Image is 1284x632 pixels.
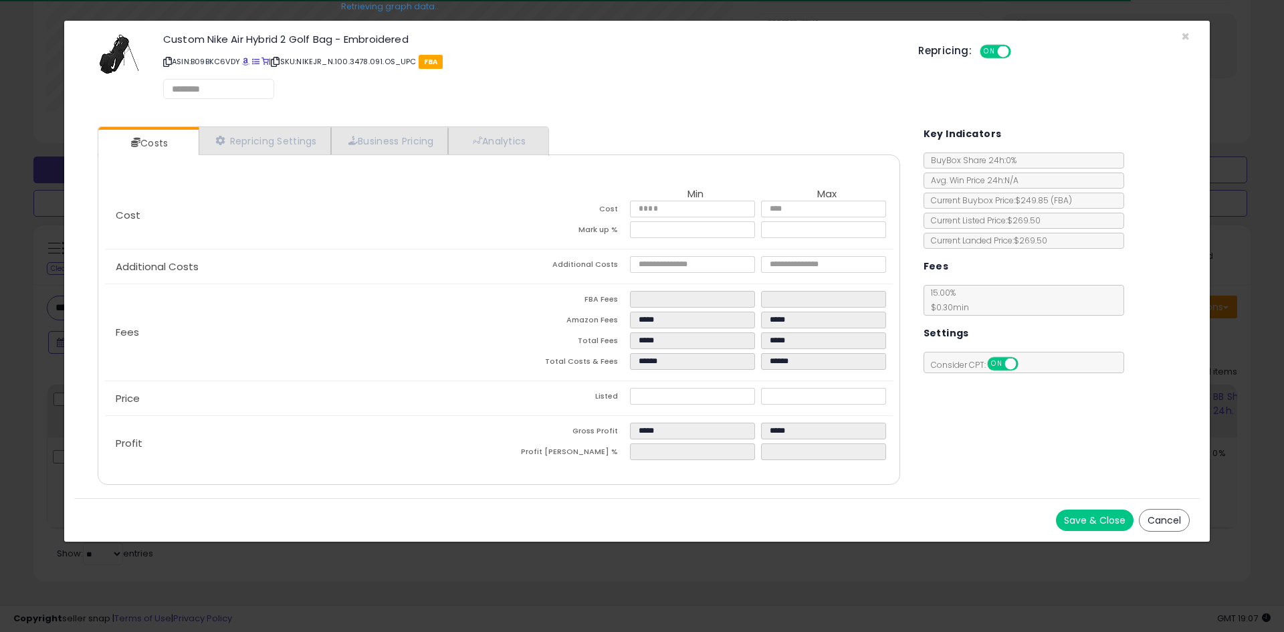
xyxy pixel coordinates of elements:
[105,438,499,449] p: Profit
[105,210,499,221] p: Cost
[630,189,761,201] th: Min
[918,45,972,56] h5: Repricing:
[924,302,969,313] span: $0.30 min
[924,235,1047,246] span: Current Landed Price: $269.50
[924,287,969,313] span: 15.00 %
[988,358,1005,370] span: ON
[499,443,630,464] td: Profit [PERSON_NAME] %
[1009,46,1031,58] span: OFF
[761,189,892,201] th: Max
[1056,510,1134,531] button: Save & Close
[1016,358,1037,370] span: OFF
[105,393,499,404] p: Price
[105,327,499,338] p: Fees
[924,126,1002,142] h5: Key Indicators
[499,291,630,312] td: FBA Fees
[448,127,547,154] a: Analytics
[924,195,1072,206] span: Current Buybox Price:
[924,215,1041,226] span: Current Listed Price: $269.50
[499,221,630,242] td: Mark up %
[499,256,630,277] td: Additional Costs
[1181,27,1190,46] span: ×
[331,127,448,154] a: Business Pricing
[499,201,630,221] td: Cost
[1051,195,1072,206] span: ( FBA )
[924,258,949,275] h5: Fees
[105,261,499,272] p: Additional Costs
[924,154,1016,166] span: BuyBox Share 24h: 0%
[981,46,998,58] span: ON
[1015,195,1072,206] span: $249.85
[924,359,1036,371] span: Consider CPT:
[499,353,630,374] td: Total Costs & Fees
[98,130,197,156] a: Costs
[924,325,969,342] h5: Settings
[499,423,630,443] td: Gross Profit
[924,175,1019,186] span: Avg. Win Price 24h: N/A
[499,388,630,409] td: Listed
[499,332,630,353] td: Total Fees
[1139,509,1190,532] button: Cancel
[499,312,630,332] td: Amazon Fees
[199,127,331,154] a: Repricing Settings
